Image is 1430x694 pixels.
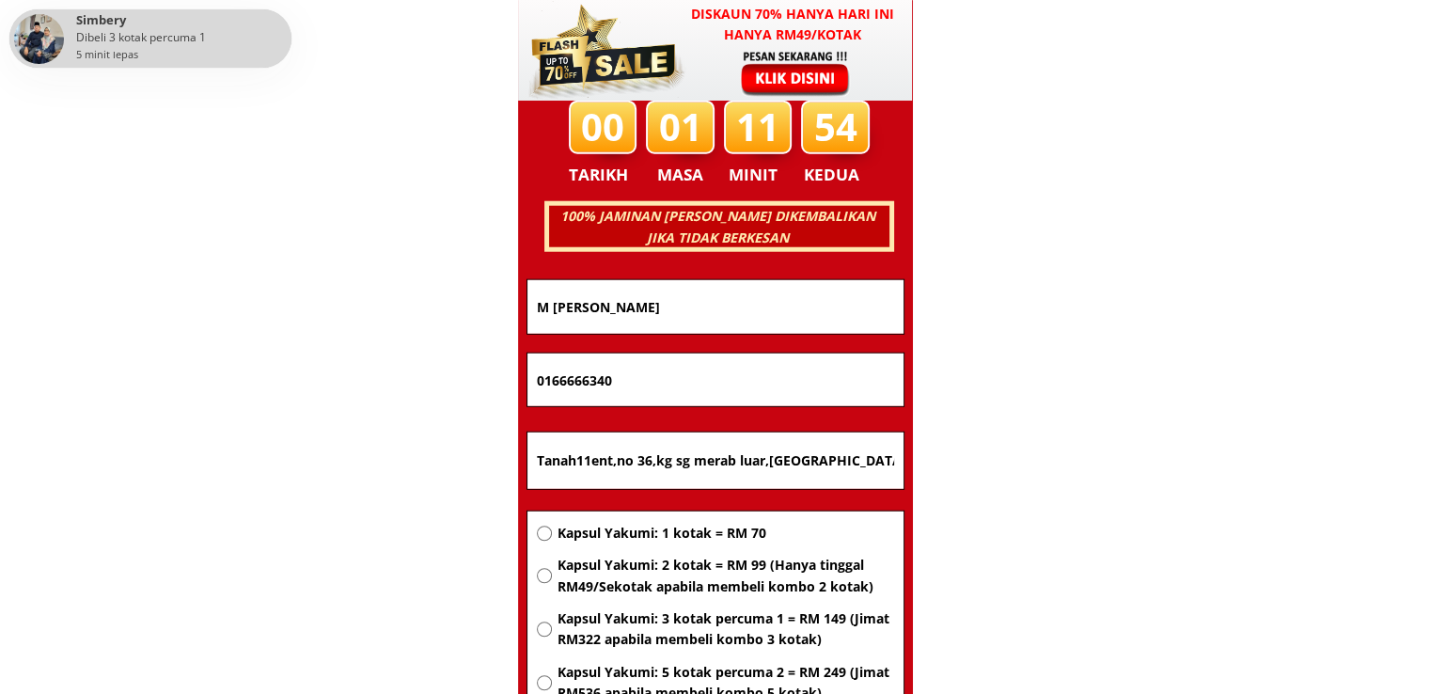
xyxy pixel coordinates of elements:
[557,608,893,651] span: Kapsul Yakumi: 3 kotak percuma 1 = RM 149 (Jimat RM322 apabila membeli kombo 3 kotak)
[557,523,893,544] span: Kapsul Yakumi: 1 kotak = RM 70
[546,206,888,248] h3: 100% JAMINAN [PERSON_NAME] DIKEMBALIKAN JIKA TIDAK BERKESAN
[729,162,785,188] h3: MINIT
[532,280,899,334] input: Nama penuh
[804,162,865,188] h3: KEDUA
[569,162,648,188] h3: TARIKH
[532,354,899,406] input: Nombor Telefon Bimbit
[532,433,899,489] input: Alamat
[557,555,893,597] span: Kapsul Yakumi: 2 kotak = RM 99 (Hanya tinggal RM49/Sekotak apabila membeli kombo 2 kotak)
[673,4,913,46] h3: Diskaun 70% hanya hari ini hanya RM49/kotak
[649,162,713,188] h3: MASA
